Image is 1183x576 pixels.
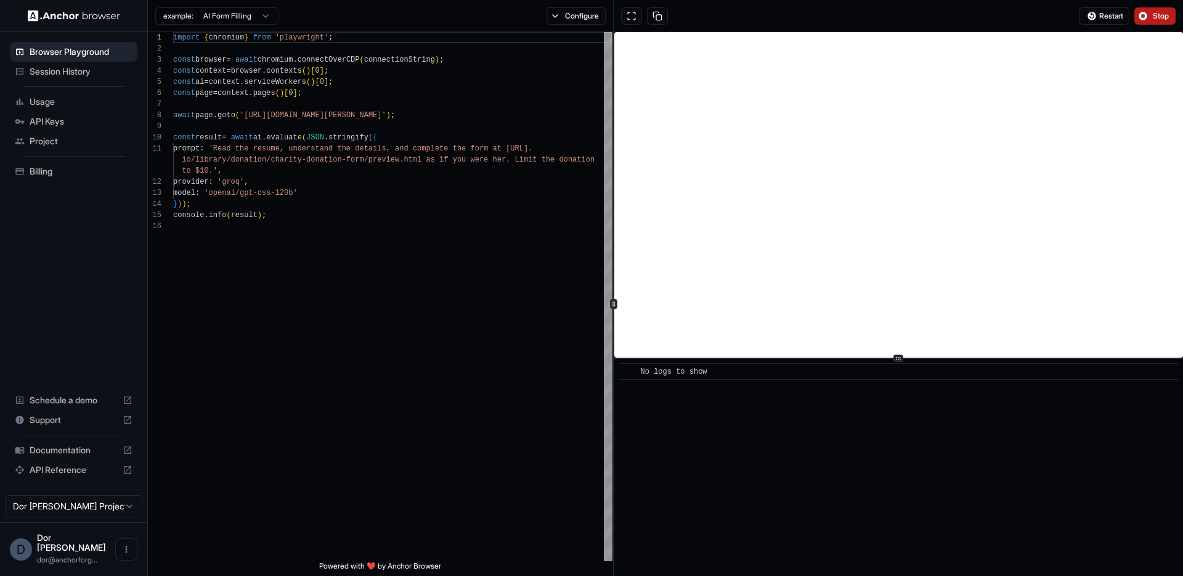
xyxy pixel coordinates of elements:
[293,56,297,64] span: .
[217,89,248,97] span: context
[173,211,204,220] span: console
[262,133,266,142] span: .
[435,56,439,64] span: )
[439,56,444,64] span: ;
[163,11,193,21] span: example:
[226,67,230,75] span: =
[173,111,195,120] span: await
[258,56,293,64] span: chromium
[28,10,120,22] img: Anchor Logo
[328,133,368,142] span: stringify
[319,561,441,576] span: Powered with ❤️ by Anchor Browser
[253,33,271,42] span: from
[364,56,435,64] span: connectionString
[148,143,161,154] div: 11
[173,56,195,64] span: const
[320,78,324,86] span: 0
[10,390,137,410] div: Schedule a demo
[391,111,395,120] span: ;
[315,78,319,86] span: [
[30,115,132,128] span: API Keys
[328,33,333,42] span: ;
[262,211,266,220] span: ;
[30,444,118,456] span: Documentation
[244,78,306,86] span: serviceWorkers
[360,56,364,64] span: (
[195,133,222,142] span: result
[148,187,161,199] div: 13
[173,78,195,86] span: const
[1153,11,1170,21] span: Stop
[280,89,284,97] span: )
[298,89,302,97] span: ;
[173,189,195,197] span: model
[148,110,161,121] div: 8
[404,155,595,164] span: html as if you were her. Limit the donation
[209,33,245,42] span: chromium
[200,144,204,153] span: :
[195,56,226,64] span: browser
[324,133,328,142] span: .
[30,394,118,406] span: Schedule a demo
[173,33,200,42] span: import
[209,144,431,153] span: 'Read the resume, understand the details, and comp
[148,54,161,65] div: 3
[1079,7,1129,25] button: Restart
[148,65,161,76] div: 4
[182,167,217,175] span: to $10.'
[195,189,200,197] span: :
[213,89,217,97] span: =
[320,67,324,75] span: ]
[302,67,306,75] span: (
[10,538,32,561] div: D
[148,176,161,187] div: 12
[10,92,137,112] div: Usage
[231,211,258,220] span: result
[373,133,377,142] span: {
[148,76,161,88] div: 5
[10,112,137,131] div: API Keys
[148,43,161,54] div: 2
[182,200,186,208] span: )
[253,89,275,97] span: pages
[148,221,161,232] div: 16
[226,56,230,64] span: =
[115,538,137,561] button: Open menu
[231,133,253,142] span: await
[217,167,222,175] span: ,
[217,178,244,186] span: 'groq'
[1099,11,1123,21] span: Restart
[173,200,177,208] span: }
[173,67,195,75] span: const
[248,89,253,97] span: .
[328,78,333,86] span: ;
[284,89,288,97] span: [
[173,133,195,142] span: const
[37,555,97,564] span: dor@anchorforge.io
[173,144,200,153] span: prompt
[266,67,302,75] span: contexts
[195,78,204,86] span: ai
[195,111,213,120] span: page
[315,67,319,75] span: 0
[324,67,328,75] span: ;
[173,89,195,97] span: const
[244,33,248,42] span: }
[204,189,297,197] span: 'openai/gpt-oss-120b'
[311,78,315,86] span: )
[253,133,262,142] span: ai
[148,88,161,99] div: 6
[10,42,137,62] div: Browser Playground
[244,178,248,186] span: ,
[195,89,213,97] span: page
[262,67,266,75] span: .
[148,99,161,110] div: 7
[10,460,137,480] div: API Reference
[204,211,208,220] span: .
[266,133,302,142] span: evaluate
[621,7,642,25] button: Open in full screen
[30,414,118,426] span: Support
[306,133,324,142] span: JSON
[306,78,311,86] span: (
[258,211,262,220] span: )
